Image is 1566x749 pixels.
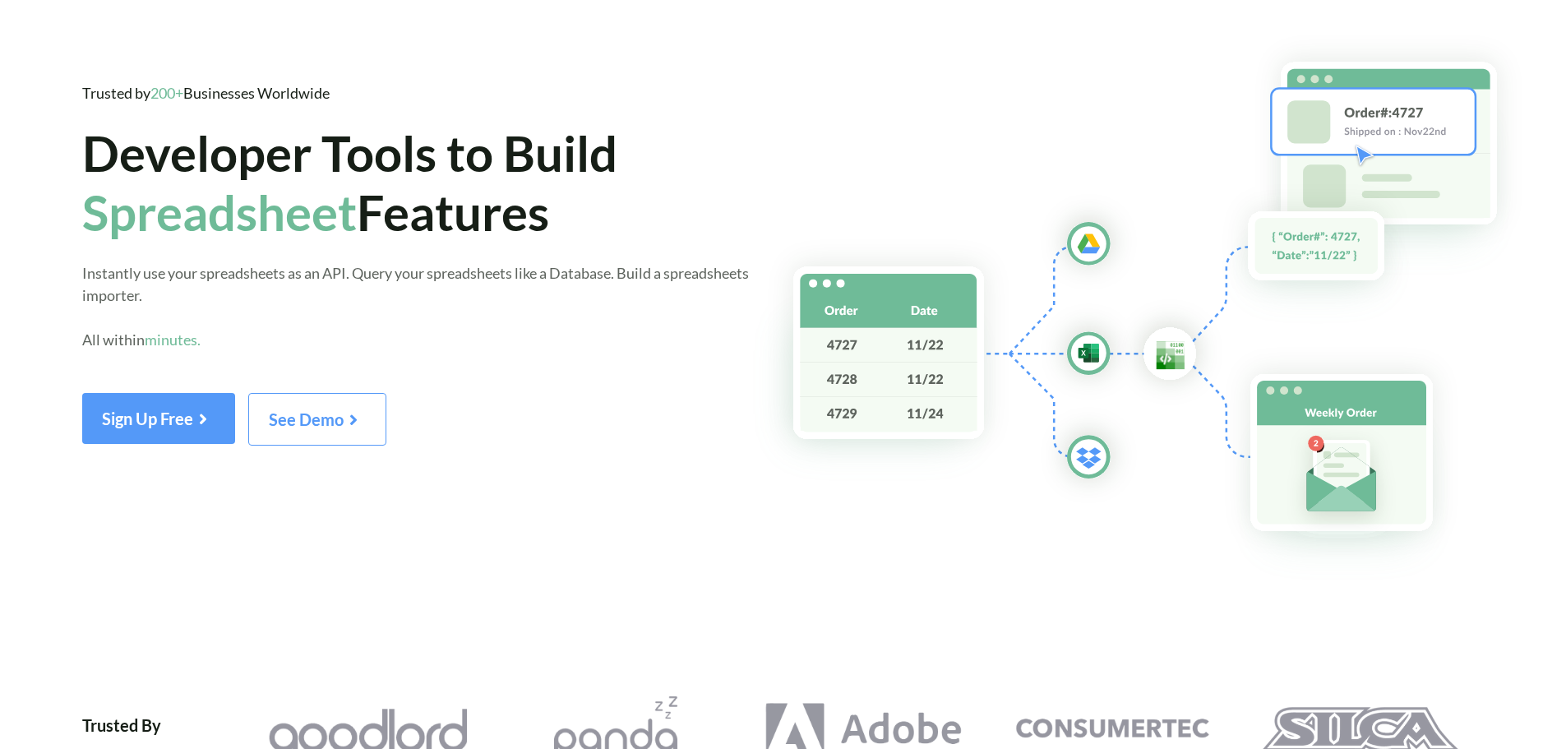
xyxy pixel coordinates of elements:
span: See Demo [269,409,366,429]
span: Instantly use your spreadsheets as an API. Query your spreadsheets like a Database. Build a sprea... [82,264,749,349]
button: Sign Up Free [82,393,235,444]
span: Developer Tools to Build Features [82,123,617,242]
img: Hero Spreadsheet Flow [751,33,1566,581]
button: See Demo [248,393,386,446]
span: Spreadsheet [82,183,357,242]
span: 200+ [150,84,183,102]
span: Sign Up Free [102,409,215,428]
span: minutes. [145,331,201,349]
span: Trusted by Businesses Worldwide [82,84,330,102]
a: See Demo [248,415,386,429]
